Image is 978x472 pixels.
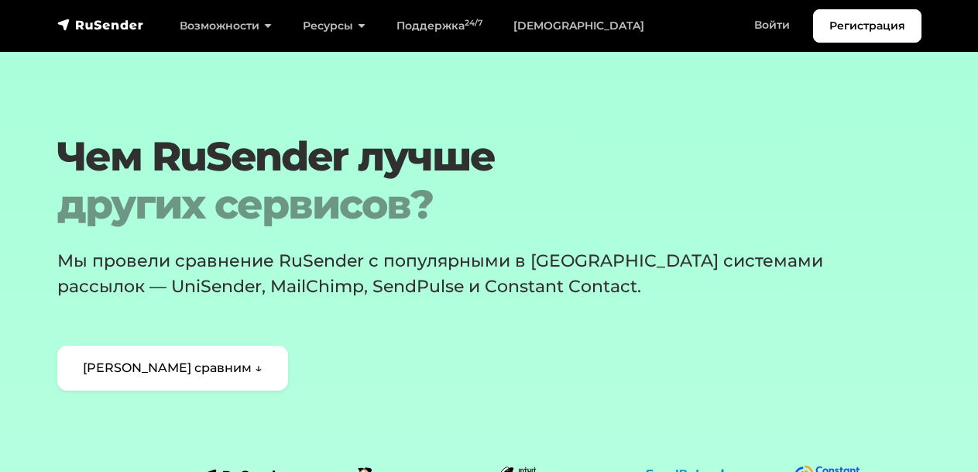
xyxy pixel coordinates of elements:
[57,346,288,391] a: [PERSON_NAME] сравним ↓
[498,10,660,42] a: [DEMOGRAPHIC_DATA]
[465,18,482,28] sup: 24/7
[739,9,805,41] a: Войти
[813,9,921,43] a: Регистрация
[381,10,498,42] a: Поддержка24/7
[57,17,144,33] img: RuSender
[287,10,381,42] a: Ресурсы
[164,10,287,42] a: Возможности
[57,133,921,229] h1: Чем RuSender лучше
[57,181,921,229] span: других сервисов?
[57,248,881,299] p: Мы провели сравнение RuSender с популярными в [GEOGRAPHIC_DATA] системами рассылок — UniSender, M...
